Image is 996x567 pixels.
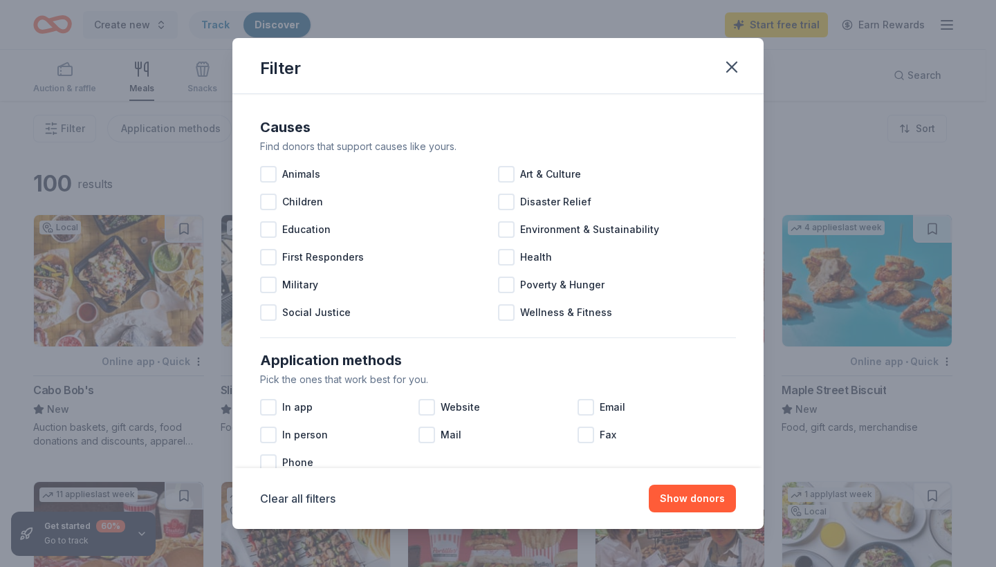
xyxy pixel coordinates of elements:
[520,249,552,266] span: Health
[282,249,364,266] span: First Responders
[282,166,320,183] span: Animals
[260,116,736,138] div: Causes
[520,194,591,210] span: Disaster Relief
[520,221,659,238] span: Environment & Sustainability
[282,277,318,293] span: Military
[282,221,331,238] span: Education
[260,490,335,507] button: Clear all filters
[282,399,313,416] span: In app
[441,399,480,416] span: Website
[282,427,328,443] span: In person
[282,194,323,210] span: Children
[520,304,612,321] span: Wellness & Fitness
[600,399,625,416] span: Email
[260,371,736,388] div: Pick the ones that work best for you.
[260,57,301,80] div: Filter
[649,485,736,512] button: Show donors
[260,138,736,155] div: Find donors that support causes like yours.
[520,277,605,293] span: Poverty & Hunger
[600,427,616,443] span: Fax
[260,349,736,371] div: Application methods
[520,166,581,183] span: Art & Culture
[282,454,313,471] span: Phone
[441,427,461,443] span: Mail
[282,304,351,321] span: Social Justice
